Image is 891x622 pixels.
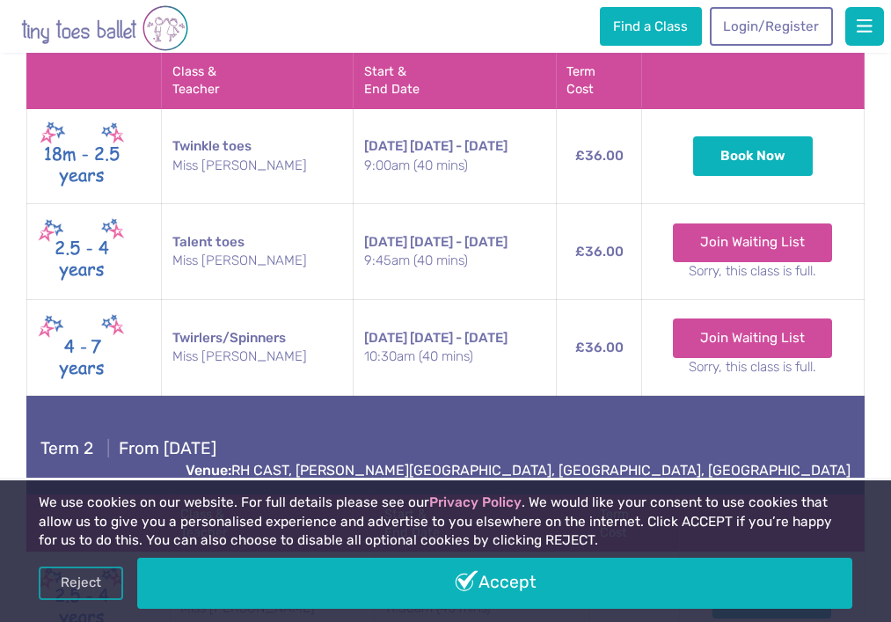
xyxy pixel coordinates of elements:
a: Accept [137,558,851,609]
small: Sorry, this class is full. [653,358,854,377]
a: Reject [39,567,123,600]
p: We use cookies on our website. For full details please see our . We would like your consent to us... [39,494,851,551]
span: [DATE] [364,138,407,154]
a: Join Waiting List [673,223,832,262]
span: [DATE] [364,234,407,250]
td: Twirlers/Spinners [162,300,354,396]
th: Class & Teacher [162,52,354,108]
a: Login/Register [710,7,833,46]
span: Term 2 [40,438,93,458]
small: Sorry, this class is full. [653,262,854,281]
th: Start & End Date [354,52,557,108]
td: £36.00 [556,204,641,300]
th: Term Cost [556,52,641,108]
span: [DATE] - [DATE] [410,138,508,154]
strong: Venue: [186,462,231,479]
td: Talent toes [162,204,354,300]
img: tiny toes ballet [21,4,188,53]
small: 10:30am (40 mins) [364,348,546,366]
td: Twinkle toes [162,108,354,204]
small: Miss [PERSON_NAME] [172,252,343,270]
img: Twinkle toes New (May 2025) [38,119,126,194]
small: Miss [PERSON_NAME] [172,157,343,175]
span: [DATE] [364,330,407,346]
span: | [98,438,118,458]
td: £36.00 [556,108,641,204]
td: £36.00 [556,300,641,396]
button: Book Now [693,136,813,175]
span: [DATE] - [DATE] [410,234,508,250]
small: 9:00am (40 mins) [364,157,546,175]
small: Miss [PERSON_NAME] [172,348,343,366]
small: 9:45am (40 mins) [364,252,546,270]
a: Privacy Policy [429,494,522,510]
span: [DATE] - [DATE] [410,330,508,346]
img: Twirlers & Spinners New (May 2025) [38,311,126,385]
a: Join Waiting List [673,318,832,357]
img: Talent toes New (May 2025) [38,215,126,289]
a: Find a Class [600,7,702,46]
a: Venue:RH CAST, [PERSON_NAME][GEOGRAPHIC_DATA], [GEOGRAPHIC_DATA], [GEOGRAPHIC_DATA] [186,462,851,479]
h4: From [DATE] [40,438,215,459]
